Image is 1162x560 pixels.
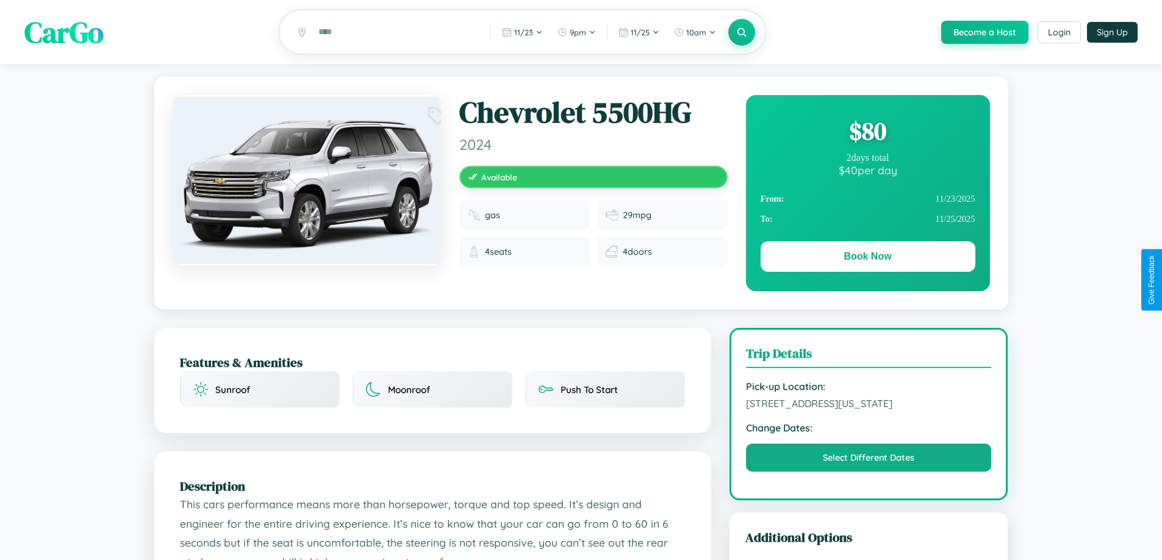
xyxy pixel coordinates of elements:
div: 11 / 25 / 2025 [761,209,975,229]
img: Fuel efficiency [606,209,618,221]
span: 4 doors [623,246,652,257]
button: 11/23 [496,23,549,42]
div: $ 80 [761,115,975,147]
h3: Additional Options [745,528,992,546]
div: Give Feedback [1147,255,1156,305]
button: Select Different Dates [746,444,992,472]
span: 2024 [459,135,728,154]
img: Chevrolet 5500HG 2024 [173,95,441,266]
div: 2 days total [761,152,975,163]
span: 9pm [570,27,586,37]
img: Seats [468,246,480,258]
span: Moonroof [388,384,430,395]
span: Available [481,172,517,182]
h2: Features & Amenities [180,353,686,371]
span: 4 seats [485,246,512,257]
h1: Chevrolet 5500HG [459,95,728,130]
button: 11/25 [612,23,665,42]
button: Become a Host [941,21,1028,44]
img: Doors [606,246,618,258]
div: $ 40 per day [761,163,975,177]
span: 11 / 25 [631,27,650,37]
h3: Trip Details [746,344,992,368]
span: Push To Start [561,384,618,395]
img: Fuel type [468,209,480,221]
span: 29 mpg [623,210,651,221]
span: [STREET_ADDRESS][US_STATE] [746,397,992,409]
button: 10am [668,23,722,42]
h2: Description [180,477,686,495]
span: 10am [686,27,706,37]
div: 11 / 23 / 2025 [761,189,975,209]
strong: To: [761,214,773,224]
strong: Change Dates: [746,422,992,434]
span: gas [485,210,500,221]
button: 9pm [551,23,602,42]
span: 11 / 23 [514,27,533,37]
button: Login [1038,21,1081,43]
span: CarGo [24,12,104,52]
strong: Pick-up Location: [746,380,992,392]
strong: From: [761,194,784,204]
button: Book Now [761,241,975,272]
span: Sunroof [215,384,250,395]
button: Sign Up [1087,22,1138,43]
